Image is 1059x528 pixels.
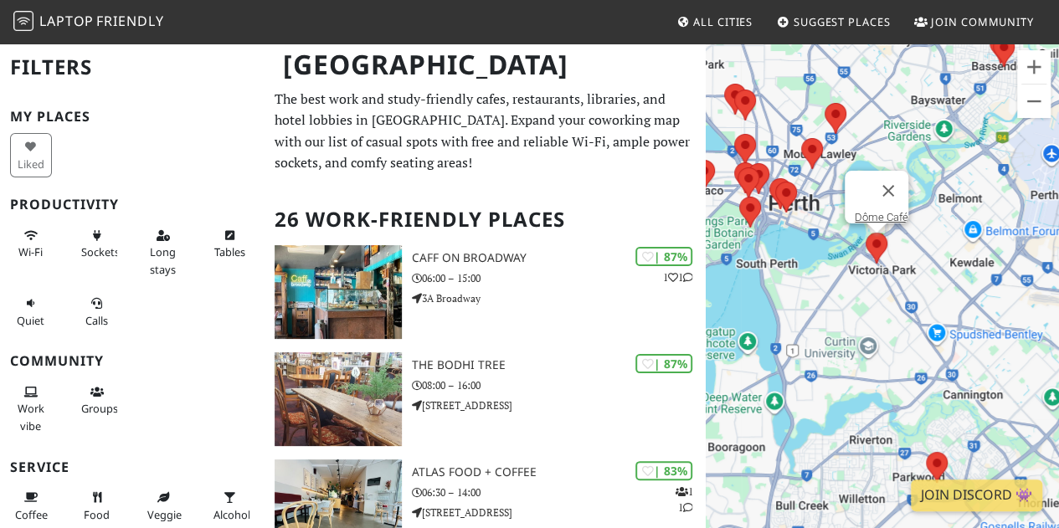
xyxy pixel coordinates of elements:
button: Groups [76,378,118,423]
button: Sockets [76,222,118,266]
span: Join Community [931,14,1034,29]
a: Join Community [907,7,1041,37]
div: | 87% [635,247,692,266]
span: Work-friendly tables [213,244,244,259]
button: Alcohol [208,484,250,528]
span: Food [84,507,110,522]
a: Join Discord 👾 [911,479,1042,511]
button: Coffee [10,484,52,528]
h3: My Places [10,109,254,125]
h3: Community [10,353,254,369]
button: Long stays [142,222,184,283]
p: 06:00 – 15:00 [412,270,706,286]
h3: Caff on Broadway [412,251,706,265]
button: Quiet [10,290,52,334]
a: LaptopFriendly LaptopFriendly [13,8,164,37]
p: 3A Broadway [412,290,706,306]
span: Video/audio calls [85,313,108,328]
button: Tables [208,222,250,266]
span: Laptop [39,12,94,30]
button: Work vibe [10,378,52,439]
a: Caff on Broadway | 87% 11 Caff on Broadway 06:00 – 15:00 3A Broadway [265,245,706,339]
a: All Cities [670,7,759,37]
h2: Filters [10,42,254,93]
div: | 83% [635,461,692,480]
p: 06:30 – 14:00 [412,484,706,500]
img: The Bodhi Tree [275,352,402,446]
a: Dôme Café [855,211,908,223]
button: Zoom in [1017,50,1051,84]
h3: Atlas Food + Coffee [412,465,706,479]
h1: [GEOGRAPHIC_DATA] [270,42,702,88]
span: Alcohol [213,507,250,522]
span: Coffee [15,507,48,522]
p: 1 1 [662,269,692,285]
h3: Productivity [10,197,254,213]
button: Veggie [142,484,184,528]
p: 1 1 [675,484,692,515]
button: Close [868,171,908,211]
p: [STREET_ADDRESS] [412,397,706,413]
span: Quiet [17,313,44,328]
button: Food [76,484,118,528]
span: Group tables [81,401,118,416]
span: All Cities [693,14,753,29]
span: People working [18,401,44,433]
h3: Service [10,459,254,475]
p: The best work and study-friendly cafes, restaurants, libraries, and hotel lobbies in [GEOGRAPHIC_... [275,89,696,174]
span: Power sockets [81,244,120,259]
a: The Bodhi Tree | 87% The Bodhi Tree 08:00 – 16:00 [STREET_ADDRESS] [265,352,706,446]
img: LaptopFriendly [13,11,33,31]
button: Calls [76,290,118,334]
span: Suggest Places [794,14,891,29]
span: Stable Wi-Fi [18,244,43,259]
p: [STREET_ADDRESS] [412,505,706,520]
h3: The Bodhi Tree [412,358,706,372]
button: Zoom out [1017,85,1051,118]
img: Caff on Broadway [275,245,402,339]
button: Wi-Fi [10,222,52,266]
span: Friendly [96,12,163,30]
h2: 26 Work-Friendly Places [275,194,696,245]
span: Veggie [147,507,182,522]
div: | 87% [635,354,692,373]
a: Suggest Places [770,7,897,37]
span: Long stays [150,244,176,276]
p: 08:00 – 16:00 [412,377,706,393]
